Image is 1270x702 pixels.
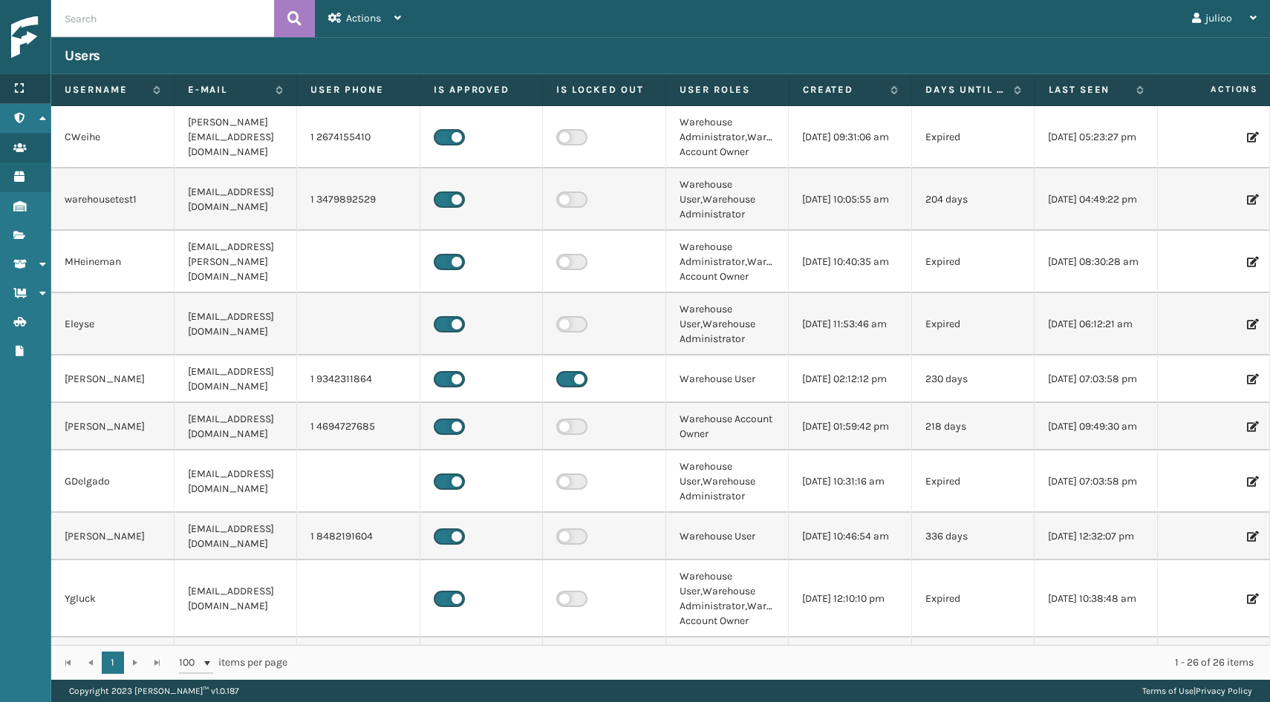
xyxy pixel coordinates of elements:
[297,513,420,560] td: 1 8482191604
[789,231,912,293] td: [DATE] 10:40:35 am
[175,106,298,168] td: [PERSON_NAME][EMAIL_ADDRESS][DOMAIN_NAME]
[297,168,420,231] td: 1 3479892529
[1142,686,1194,696] a: Terms of Use
[666,403,789,450] td: Warehouse Account Owner
[666,231,789,293] td: Warehouse Administrator,Warehouse Account Owner
[51,637,175,685] td: JackE
[666,637,789,685] td: Warehouse Account Owner
[51,231,175,293] td: MHeineman
[308,655,1254,670] div: 1 - 26 of 26 items
[789,293,912,355] td: [DATE] 11:53:46 am
[11,16,145,59] img: logo
[175,560,298,637] td: [EMAIL_ADDRESS][DOMAIN_NAME]
[666,450,789,513] td: Warehouse User,Warehouse Administrator
[1196,686,1252,696] a: Privacy Policy
[789,637,912,685] td: [DATE] 01:44:37 pm
[789,560,912,637] td: [DATE] 12:10:10 pm
[666,293,789,355] td: Warehouse User,Warehouse Administrator
[310,83,406,96] label: User phone
[1142,680,1252,702] div: |
[666,168,789,231] td: Warehouse User,Warehouse Administrator
[188,83,269,96] label: E-mail
[912,355,1035,403] td: 230 days
[69,680,239,702] p: Copyright 2023 [PERSON_NAME]™ v 1.0.187
[51,168,175,231] td: warehousetest1
[297,355,420,403] td: 1 9342311864
[1247,374,1256,384] i: Edit
[1035,231,1158,293] td: [DATE] 08:30:28 am
[1162,77,1267,102] span: Actions
[65,47,100,65] h3: Users
[1035,513,1158,560] td: [DATE] 12:32:07 pm
[803,83,884,96] label: Created
[789,403,912,450] td: [DATE] 01:59:42 pm
[925,83,1006,96] label: Days until password expires
[51,513,175,560] td: [PERSON_NAME]
[175,637,298,685] td: [EMAIL_ADDRESS][DOMAIN_NAME]
[51,403,175,450] td: [PERSON_NAME]
[346,12,381,24] span: Actions
[297,637,420,685] td: 1 7187533132
[666,355,789,403] td: Warehouse User
[912,637,1035,685] td: 149 days
[179,655,201,670] span: 100
[1247,132,1256,142] i: Edit
[912,560,1035,637] td: Expired
[912,450,1035,513] td: Expired
[175,168,298,231] td: [EMAIL_ADDRESS][DOMAIN_NAME]
[51,560,175,637] td: Ygluck
[1035,106,1158,168] td: [DATE] 05:23:27 pm
[1035,293,1158,355] td: [DATE] 06:12:21 am
[680,83,775,96] label: User Roles
[1247,476,1256,487] i: Edit
[1247,194,1256,205] i: Edit
[175,231,298,293] td: [EMAIL_ADDRESS][PERSON_NAME][DOMAIN_NAME]
[789,106,912,168] td: [DATE] 09:31:06 am
[175,355,298,403] td: [EMAIL_ADDRESS][DOMAIN_NAME]
[51,450,175,513] td: GDelgado
[175,513,298,560] td: [EMAIL_ADDRESS][DOMAIN_NAME]
[51,355,175,403] td: [PERSON_NAME]
[65,83,146,96] label: Username
[912,106,1035,168] td: Expired
[1035,168,1158,231] td: [DATE] 04:49:22 pm
[666,513,789,560] td: Warehouse User
[1035,560,1158,637] td: [DATE] 10:38:48 am
[666,106,789,168] td: Warehouse Administrator,Warehouse Account Owner
[434,83,530,96] label: Is Approved
[1247,531,1256,542] i: Edit
[789,355,912,403] td: [DATE] 02:12:12 pm
[1035,403,1158,450] td: [DATE] 09:49:30 am
[1247,421,1256,432] i: Edit
[1247,257,1256,267] i: Edit
[912,293,1035,355] td: Expired
[1049,83,1130,96] label: Last Seen
[175,403,298,450] td: [EMAIL_ADDRESS][DOMAIN_NAME]
[179,652,287,674] span: items per page
[666,560,789,637] td: Warehouse User,Warehouse Administrator,Warehouse Account Owner
[51,293,175,355] td: Eleyse
[51,106,175,168] td: CWeihe
[789,513,912,560] td: [DATE] 10:46:54 am
[1035,637,1158,685] td: [DATE] 06:16:06 pm
[1247,594,1256,604] i: Edit
[789,450,912,513] td: [DATE] 10:31:16 am
[102,652,124,674] a: 1
[912,403,1035,450] td: 218 days
[175,450,298,513] td: [EMAIL_ADDRESS][DOMAIN_NAME]
[912,231,1035,293] td: Expired
[556,83,652,96] label: Is Locked Out
[297,106,420,168] td: 1 2674155410
[1035,355,1158,403] td: [DATE] 07:03:58 pm
[1035,450,1158,513] td: [DATE] 07:03:58 pm
[912,168,1035,231] td: 204 days
[912,513,1035,560] td: 336 days
[789,168,912,231] td: [DATE] 10:05:55 am
[175,293,298,355] td: [EMAIL_ADDRESS][DOMAIN_NAME]
[297,403,420,450] td: 1 4694727685
[1247,319,1256,329] i: Edit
